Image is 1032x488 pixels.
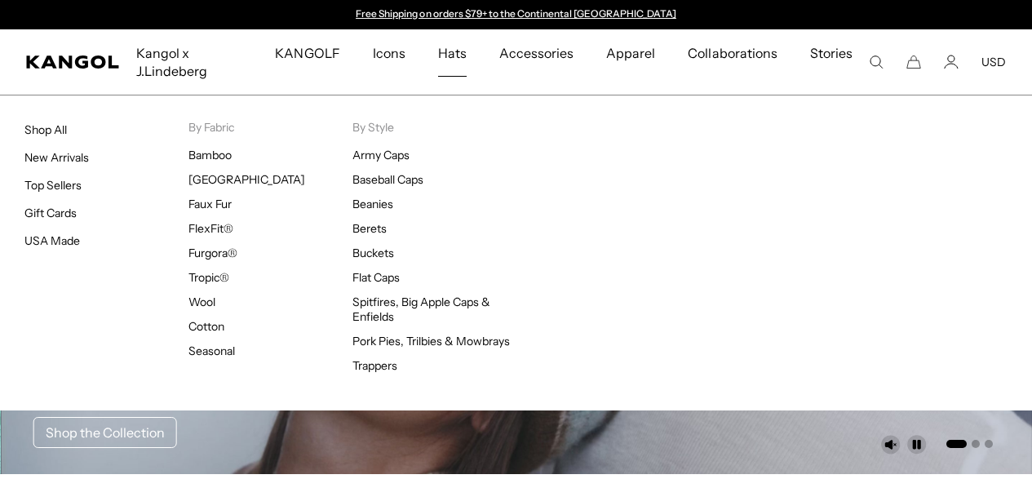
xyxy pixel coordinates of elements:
span: Apparel [606,29,655,77]
a: KANGOLF [259,29,356,77]
a: Tropic® [188,270,229,285]
a: Top Sellers [24,178,82,193]
button: USD [981,55,1006,69]
div: 1 of 2 [348,8,684,21]
span: Kangol x J.Lindeberg [136,29,242,95]
a: Spitfires, Big Apple Caps & Enfields [352,295,491,324]
a: Free Shipping on orders $79+ to the Continental [GEOGRAPHIC_DATA] [356,7,676,20]
a: Army Caps [352,148,410,162]
a: Trappers [352,358,397,373]
button: Go to slide 1 [946,440,967,448]
span: Hats [438,29,467,77]
span: KANGOLF [275,29,339,77]
button: Unmute [881,435,901,455]
a: Stories [794,29,869,95]
a: Furgora® [188,246,237,260]
ul: Select a slide to show [945,437,993,450]
button: Pause [907,435,927,455]
span: Stories [810,29,853,95]
a: Account [944,55,959,69]
a: Shop the Collection [33,417,177,448]
p: By Style [352,120,516,135]
a: Shop All [24,122,67,137]
a: Flat Caps [352,270,400,285]
a: Buckets [352,246,394,260]
a: Accessories [483,29,590,77]
a: FlexFit® [188,221,233,236]
a: Wool [188,295,215,309]
button: Cart [906,55,921,69]
slideshow-component: Announcement bar [348,8,684,21]
button: Go to slide 3 [985,440,993,448]
p: By Fabric [188,120,352,135]
a: Berets [352,221,387,236]
a: Icons [357,29,422,77]
a: Faux Fur [188,197,232,211]
span: Icons [373,29,405,77]
button: Go to slide 2 [972,440,980,448]
a: Gift Cards [24,206,77,220]
summary: Search here [869,55,884,69]
a: Pork Pies, Trilbies & Mowbrays [352,334,511,348]
a: Apparel [590,29,671,77]
a: Seasonal [188,344,235,358]
a: New Arrivals [24,150,89,165]
span: Accessories [499,29,574,77]
a: Beanies [352,197,393,211]
a: Kangol [26,55,120,69]
a: Baseball Caps [352,172,423,187]
a: USA Made [24,233,80,248]
a: Collaborations [671,29,793,77]
a: Kangol x J.Lindeberg [120,29,259,95]
span: Collaborations [688,29,777,77]
a: [GEOGRAPHIC_DATA] [188,172,305,187]
a: Cotton [188,319,224,334]
div: Announcement [348,8,684,21]
a: Hats [422,29,483,77]
a: Bamboo [188,148,232,162]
